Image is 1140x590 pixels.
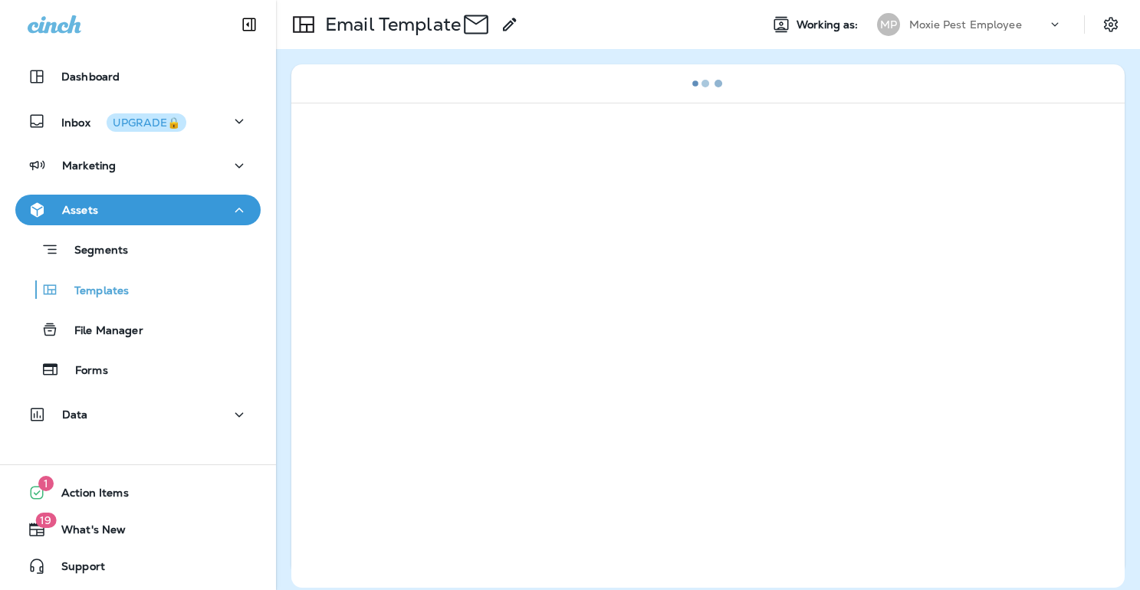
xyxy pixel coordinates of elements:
button: Forms [15,353,261,385]
button: Templates [15,274,261,306]
button: Data [15,399,261,430]
p: Data [62,408,88,421]
span: Working as: [797,18,862,31]
span: Support [46,560,105,579]
p: Email Template [319,13,461,36]
button: Segments [15,233,261,266]
button: 1Action Items [15,477,261,508]
button: InboxUPGRADE🔒 [15,106,261,136]
span: 19 [35,513,56,528]
button: Dashboard [15,61,261,92]
button: 19What's New [15,514,261,545]
button: Assets [15,195,261,225]
span: What's New [46,523,126,542]
div: MP [877,13,900,36]
button: UPGRADE🔒 [107,113,186,132]
button: Support [15,551,261,582]
p: Segments [59,244,128,259]
span: 1 [38,476,54,491]
p: Dashboard [61,70,120,83]
button: File Manager [15,313,261,346]
div: UPGRADE🔒 [113,117,180,128]
span: Action Items [46,487,129,505]
p: File Manager [59,324,143,339]
p: Moxie Pest Employee [909,18,1022,31]
p: Templates [59,284,129,299]
p: Assets [62,204,98,216]
p: Forms [60,364,108,379]
p: Inbox [61,113,186,129]
button: Settings [1097,11,1125,38]
button: Marketing [15,150,261,181]
button: Collapse Sidebar [228,9,271,40]
p: Marketing [62,159,116,172]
